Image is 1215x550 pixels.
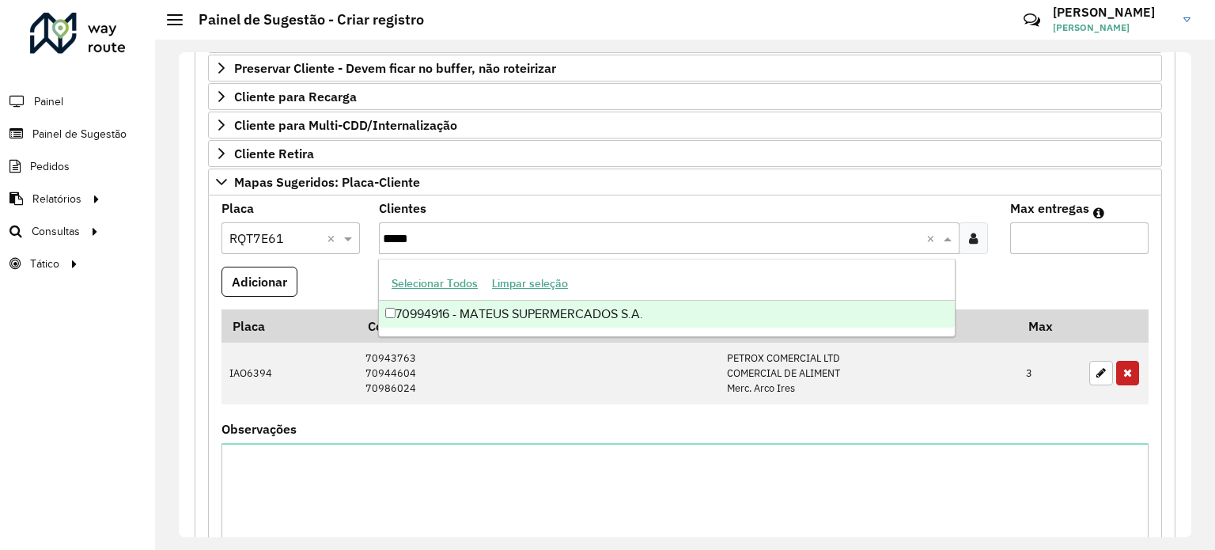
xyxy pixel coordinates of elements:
[1010,199,1089,218] label: Max entregas
[34,93,63,110] span: Painel
[234,119,457,131] span: Cliente para Multi-CDD/Internalização
[378,259,956,337] ng-dropdown-panel: Options list
[221,267,297,297] button: Adicionar
[221,343,358,404] td: IAO6394
[1015,3,1049,37] a: Contato Rápido
[221,199,254,218] label: Placa
[183,11,424,28] h2: Painel de Sugestão - Criar registro
[1053,21,1171,35] span: [PERSON_NAME]
[719,343,1018,404] td: PETROX COMERCIAL LTD COMERCIAL DE ALIMENT Merc. Arco Ires
[30,158,70,175] span: Pedidos
[208,112,1162,138] a: Cliente para Multi-CDD/Internalização
[208,55,1162,82] a: Preservar Cliente - Devem ficar no buffer, não roteirizar
[1018,343,1081,404] td: 3
[384,271,485,296] button: Selecionar Todos
[926,229,940,248] span: Clear all
[379,199,426,218] label: Clientes
[1093,207,1104,219] em: Máximo de clientes que serão colocados na mesma rota com os clientes informados
[379,301,955,328] div: 70994916 - MATEUS SUPERMERCADOS S.A.
[234,90,357,103] span: Cliente para Recarga
[358,309,719,343] th: Código Cliente
[208,83,1162,110] a: Cliente para Recarga
[208,140,1162,167] a: Cliente Retira
[234,176,420,188] span: Mapas Sugeridos: Placa-Cliente
[221,419,297,438] label: Observações
[32,191,81,207] span: Relatórios
[1018,309,1081,343] th: Max
[32,223,80,240] span: Consultas
[485,271,575,296] button: Limpar seleção
[327,229,340,248] span: Clear all
[234,147,314,160] span: Cliente Retira
[358,343,719,404] td: 70943763 70944604 70986024
[234,62,556,74] span: Preservar Cliente - Devem ficar no buffer, não roteirizar
[32,126,127,142] span: Painel de Sugestão
[1053,5,1171,20] h3: [PERSON_NAME]
[221,309,358,343] th: Placa
[208,169,1162,195] a: Mapas Sugeridos: Placa-Cliente
[30,256,59,272] span: Tático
